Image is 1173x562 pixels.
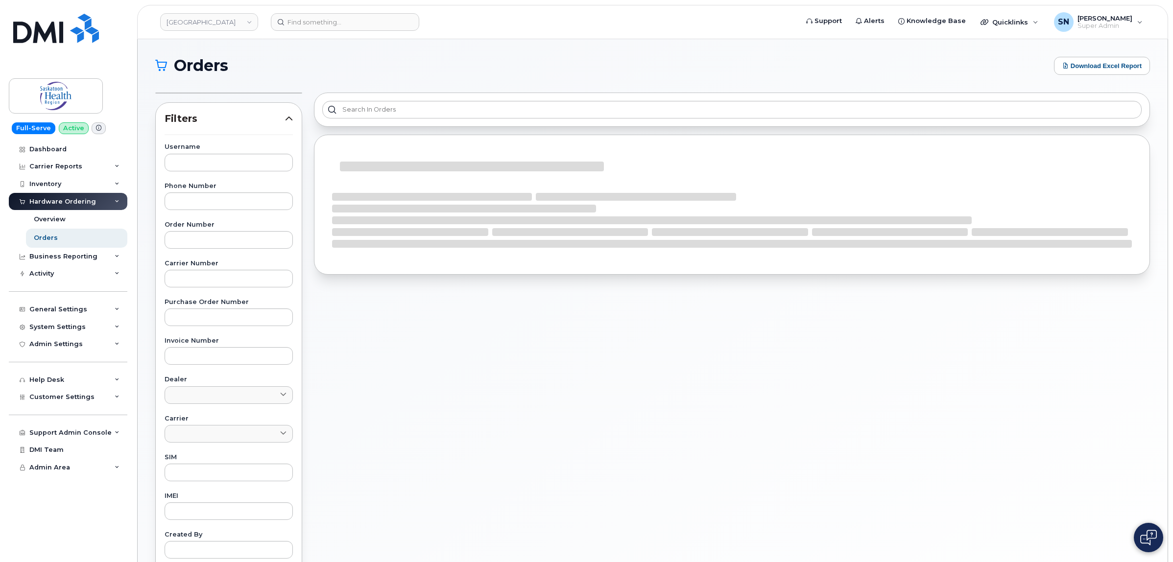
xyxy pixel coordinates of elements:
[1140,530,1157,545] img: Open chat
[165,299,293,305] label: Purchase Order Number
[165,493,293,499] label: IMEI
[322,101,1142,118] input: Search in orders
[165,338,293,344] label: Invoice Number
[165,183,293,189] label: Phone Number
[165,260,293,267] label: Carrier Number
[174,58,228,73] span: Orders
[165,532,293,538] label: Created By
[165,144,293,150] label: Username
[165,454,293,461] label: SIM
[165,222,293,228] label: Order Number
[165,112,285,126] span: Filters
[165,416,293,422] label: Carrier
[1054,57,1150,75] button: Download Excel Report
[165,376,293,383] label: Dealer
